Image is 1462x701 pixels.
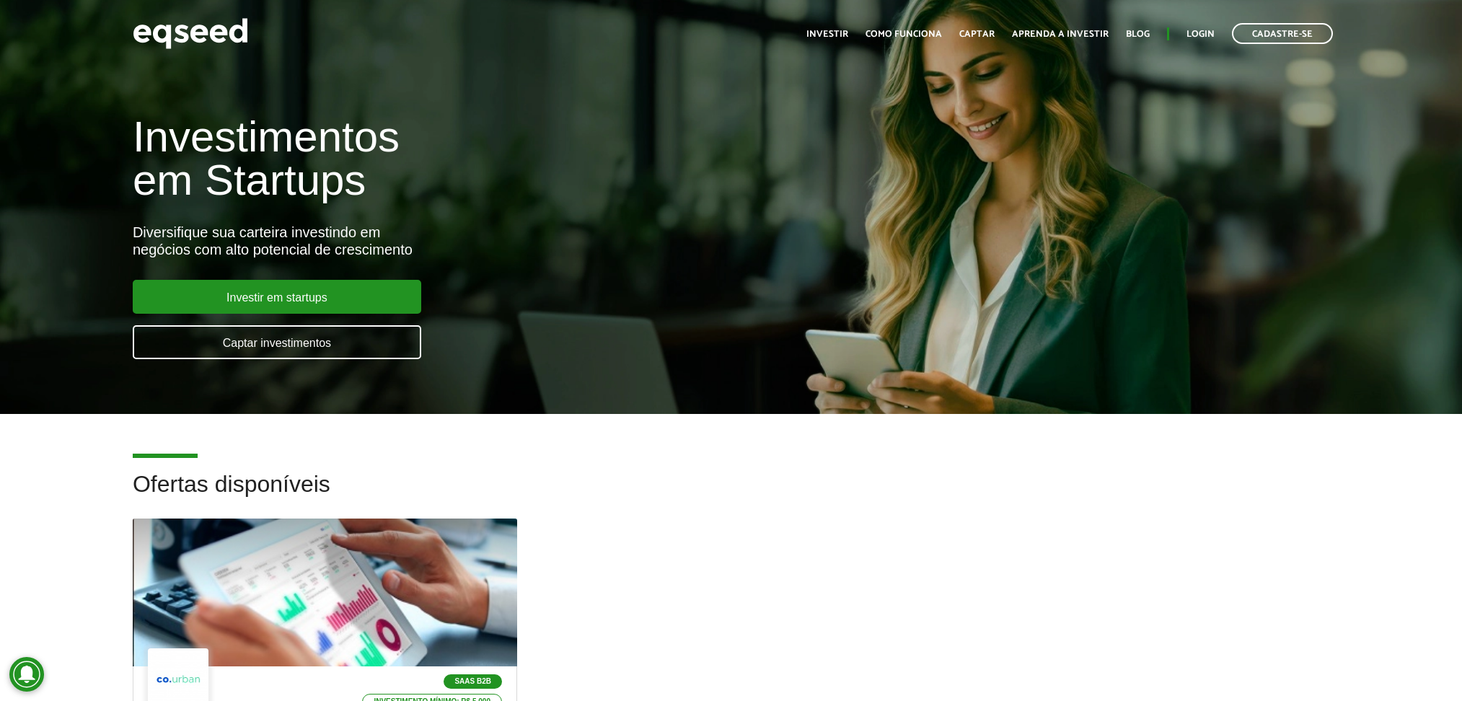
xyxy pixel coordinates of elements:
[959,30,995,39] a: Captar
[133,325,421,359] a: Captar investimentos
[1012,30,1109,39] a: Aprenda a investir
[133,472,1329,519] h2: Ofertas disponíveis
[133,115,842,202] h1: Investimentos em Startups
[866,30,942,39] a: Como funciona
[133,224,842,258] div: Diversifique sua carteira investindo em negócios com alto potencial de crescimento
[806,30,848,39] a: Investir
[1126,30,1150,39] a: Blog
[133,14,248,53] img: EqSeed
[1186,30,1215,39] a: Login
[444,674,502,689] p: SaaS B2B
[1232,23,1333,44] a: Cadastre-se
[133,280,421,314] a: Investir em startups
